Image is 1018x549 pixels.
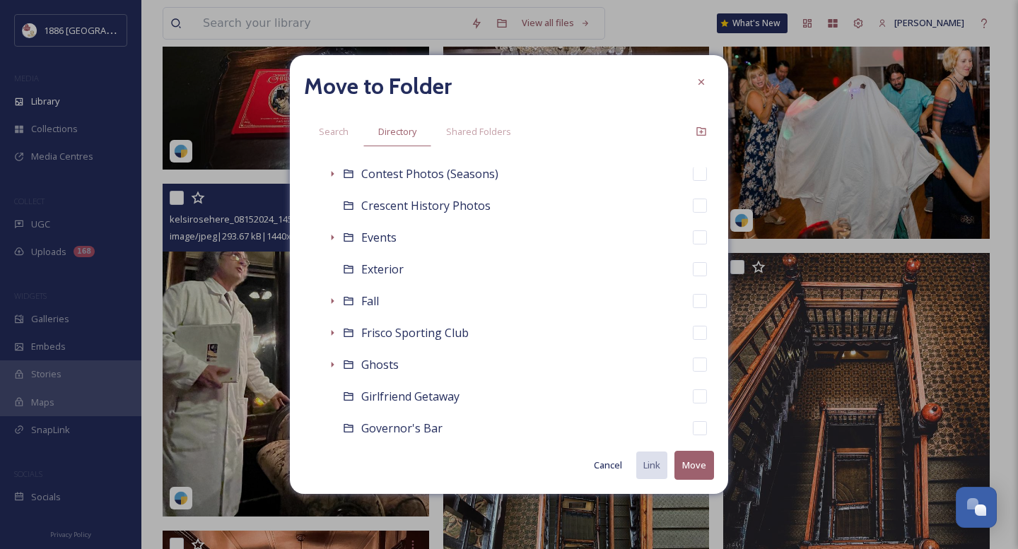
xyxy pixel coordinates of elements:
span: Shared Folders [446,125,511,138]
span: Frisco Sporting Club [361,325,469,341]
span: Fall [361,293,379,309]
span: Ghosts [361,357,399,372]
button: Link [636,451,667,479]
span: Exterior [361,261,404,277]
span: Governor's Bar [361,420,443,436]
span: Crescent History Photos [361,198,491,213]
button: Move [674,451,714,480]
span: Girlfriend Getaway [361,389,460,404]
button: Open Chat [956,487,997,528]
span: Directory [378,125,416,138]
span: Events [361,230,397,245]
h2: Move to Folder [304,69,452,103]
span: Contest Photos (Seasons) [361,166,498,182]
span: Search [319,125,349,138]
button: Cancel [587,451,629,479]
